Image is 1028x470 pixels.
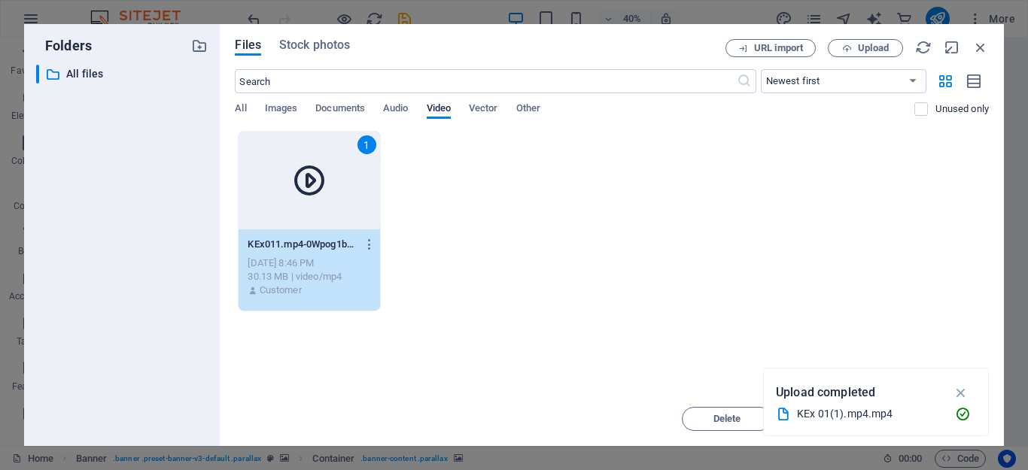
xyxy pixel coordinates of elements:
[427,99,451,120] span: Video
[248,270,370,284] div: 30.13 MB | video/mp4
[915,39,932,56] i: Reload
[754,44,803,53] span: URL import
[935,102,989,116] p: Displays only files that are not in use on the website. Files added during this session can still...
[265,99,298,120] span: Images
[682,407,772,431] button: Delete
[248,238,357,251] p: KEx011.mp4-0Wpog1bsgvDs5Y8gjQ0VfQ.mp4
[944,39,960,56] i: Minimize
[235,99,246,120] span: All
[776,383,875,402] p: Upload completed
[858,44,889,53] span: Upload
[260,284,302,297] p: Customer
[66,65,181,83] p: All files
[469,99,498,120] span: Vector
[828,39,903,57] button: Upload
[797,405,943,423] div: KEx 01(1).mp4.mp4
[972,39,989,56] i: Close
[36,36,92,56] p: Folders
[516,99,540,120] span: Other
[279,36,350,54] span: Stock photos
[725,39,816,57] button: URL import
[235,69,736,93] input: Search
[191,38,208,54] i: Create new folder
[36,65,39,83] div: ​
[383,99,408,120] span: Audio
[357,135,376,154] div: 1
[235,36,261,54] span: Files
[315,99,365,120] span: Documents
[248,256,370,270] div: [DATE] 8:46 PM
[713,414,741,423] span: Delete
